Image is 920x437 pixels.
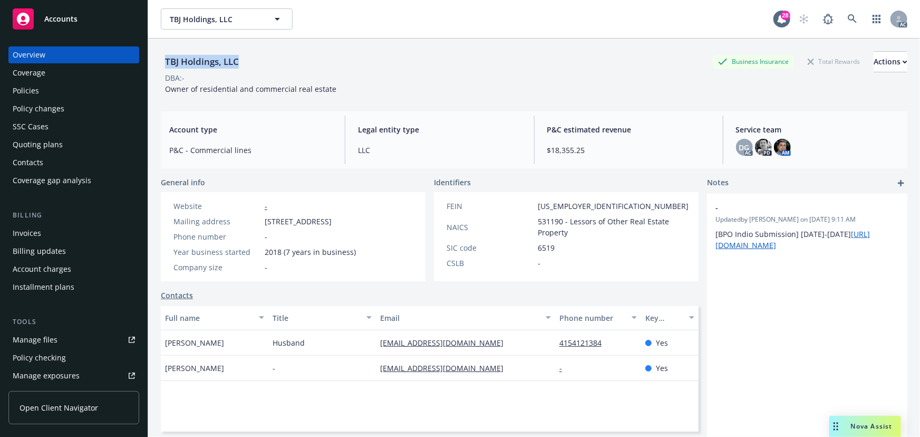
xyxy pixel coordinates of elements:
div: Full name [165,312,253,324]
span: Husband [273,337,305,348]
div: SSC Cases [13,118,49,135]
a: Manage files [8,331,139,348]
span: P&C estimated revenue [547,124,710,135]
div: Policy changes [13,100,64,117]
div: DBA: - [165,72,185,83]
a: Contacts [161,290,193,301]
div: Website [173,201,260,212]
button: Email [376,305,555,330]
div: Account charges [13,261,71,278]
div: Contacts [13,154,43,171]
div: Total Rewards [802,55,865,68]
a: Manage exposures [8,367,139,384]
div: Actions [874,52,907,72]
span: - [265,231,267,242]
div: 28 [781,11,790,20]
a: Policies [8,82,139,99]
span: - [715,202,871,213]
div: Quoting plans [13,136,63,153]
span: $18,355.25 [547,145,710,156]
div: Mailing address [173,216,260,227]
div: Tools [8,317,139,327]
span: Service team [736,124,899,135]
span: Open Client Navigator [20,402,98,413]
a: Accounts [8,4,139,34]
span: P&C - Commercial lines [169,145,332,156]
div: Overview [13,46,45,63]
div: Phone number [559,312,625,324]
a: Coverage gap analysis [8,172,139,189]
span: Owner of residential and commercial real estate [165,84,336,94]
div: TBJ Holdings, LLC [161,55,243,69]
span: [STREET_ADDRESS] [265,216,332,227]
div: Drag to move [829,416,842,437]
button: TBJ Holdings, LLC [161,8,293,30]
div: Key contact [645,312,683,324]
div: Year business started [173,246,260,258]
span: 6519 [538,242,555,253]
span: 531190 - Lessors of Other Real Estate Property [538,216,689,238]
div: Business Insurance [713,55,794,68]
a: Quoting plans [8,136,139,153]
button: Title [268,305,376,330]
div: Policy checking [13,349,66,366]
div: FEIN [447,201,534,212]
span: Yes [656,363,668,374]
div: Manage exposures [13,367,80,384]
a: SSC Cases [8,118,139,135]
span: General info [161,177,205,188]
a: Invoices [8,225,139,242]
a: 4154121384 [559,338,610,348]
a: Contacts [8,154,139,171]
span: [PERSON_NAME] [165,337,224,348]
span: [PERSON_NAME] [165,363,224,374]
div: CSLB [447,258,534,269]
button: Nova Assist [829,416,901,437]
div: Policies [13,82,39,99]
a: Policy changes [8,100,139,117]
span: Yes [656,337,668,348]
span: LLC [358,145,521,156]
a: Account charges [8,261,139,278]
img: photo [755,139,772,156]
div: Invoices [13,225,41,242]
span: Nova Assist [851,422,893,431]
a: [EMAIL_ADDRESS][DOMAIN_NAME] [380,338,512,348]
span: TBJ Holdings, LLC [170,14,261,25]
button: Key contact [641,305,699,330]
span: DG [739,142,750,153]
div: Billing [8,210,139,221]
div: Email [380,312,539,324]
span: - [538,258,540,269]
div: SIC code [447,242,534,253]
span: Account type [169,124,332,135]
button: Full name [161,305,268,330]
span: 2018 (7 years in business) [265,246,356,258]
a: Installment plans [8,279,139,296]
a: - [265,201,267,211]
img: photo [774,139,791,156]
a: Policy checking [8,349,139,366]
a: [EMAIL_ADDRESS][DOMAIN_NAME] [380,363,512,373]
a: Search [842,8,863,30]
span: Legal entity type [358,124,521,135]
a: - [559,363,570,373]
div: NAICS [447,222,534,233]
div: Manage files [13,331,57,348]
span: Notes [707,177,729,189]
button: Actions [874,51,907,72]
p: [BPO Indio Submission] [DATE]-[DATE] [715,229,899,251]
div: Title [273,312,360,324]
span: Identifiers [434,177,471,188]
a: Start snowing [793,8,815,30]
span: [US_EMPLOYER_IDENTIFICATION_NUMBER] [538,201,689,212]
a: Overview [8,46,139,63]
button: Phone number [555,305,641,330]
span: - [273,363,275,374]
div: -Updatedby [PERSON_NAME] on [DATE] 9:11 AM[BPO Indio Submission] [DATE]-[DATE][URL][DOMAIN_NAME] [707,194,907,259]
div: Company size [173,262,260,273]
div: Installment plans [13,279,74,296]
a: Report a Bug [818,8,839,30]
div: Billing updates [13,243,66,260]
